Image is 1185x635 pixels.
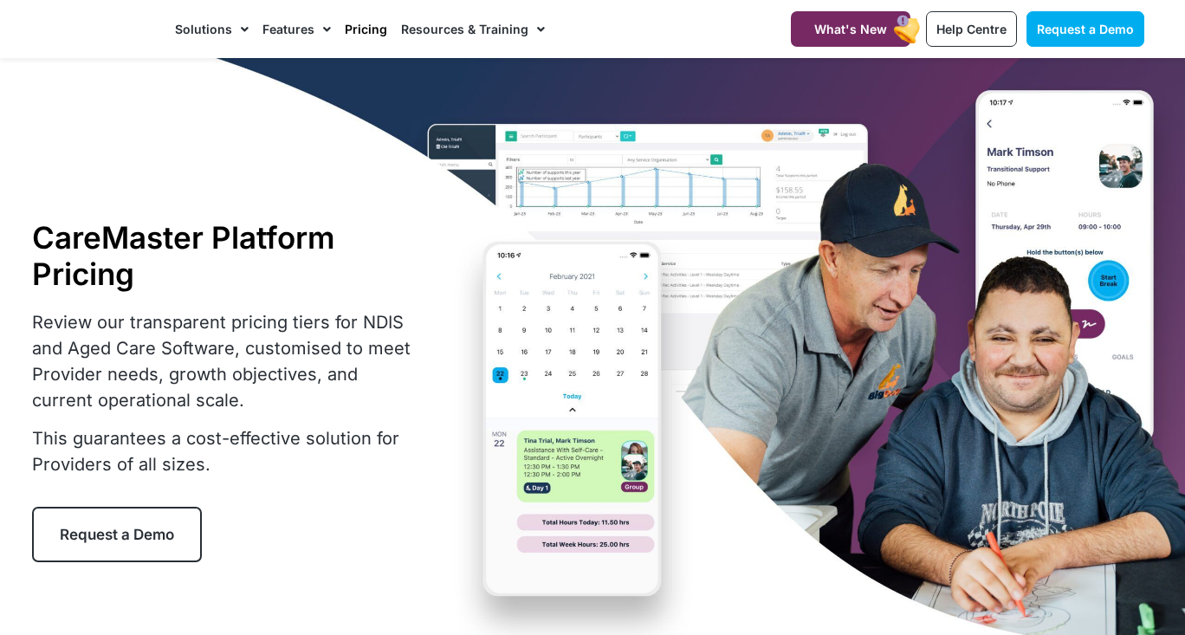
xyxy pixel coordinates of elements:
span: What's New [814,22,887,36]
a: Request a Demo [1026,11,1144,47]
img: CareMaster Logo [41,16,158,42]
h1: CareMaster Platform Pricing [32,219,422,292]
p: This guarantees a cost-effective solution for Providers of all sizes. [32,425,422,477]
span: Request a Demo [60,526,174,543]
p: Review our transparent pricing tiers for NDIS and Aged Care Software, customised to meet Provider... [32,309,422,413]
span: Help Centre [936,22,1007,36]
a: Request a Demo [32,507,202,562]
a: Help Centre [926,11,1017,47]
a: What's New [791,11,910,47]
span: Request a Demo [1037,22,1134,36]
